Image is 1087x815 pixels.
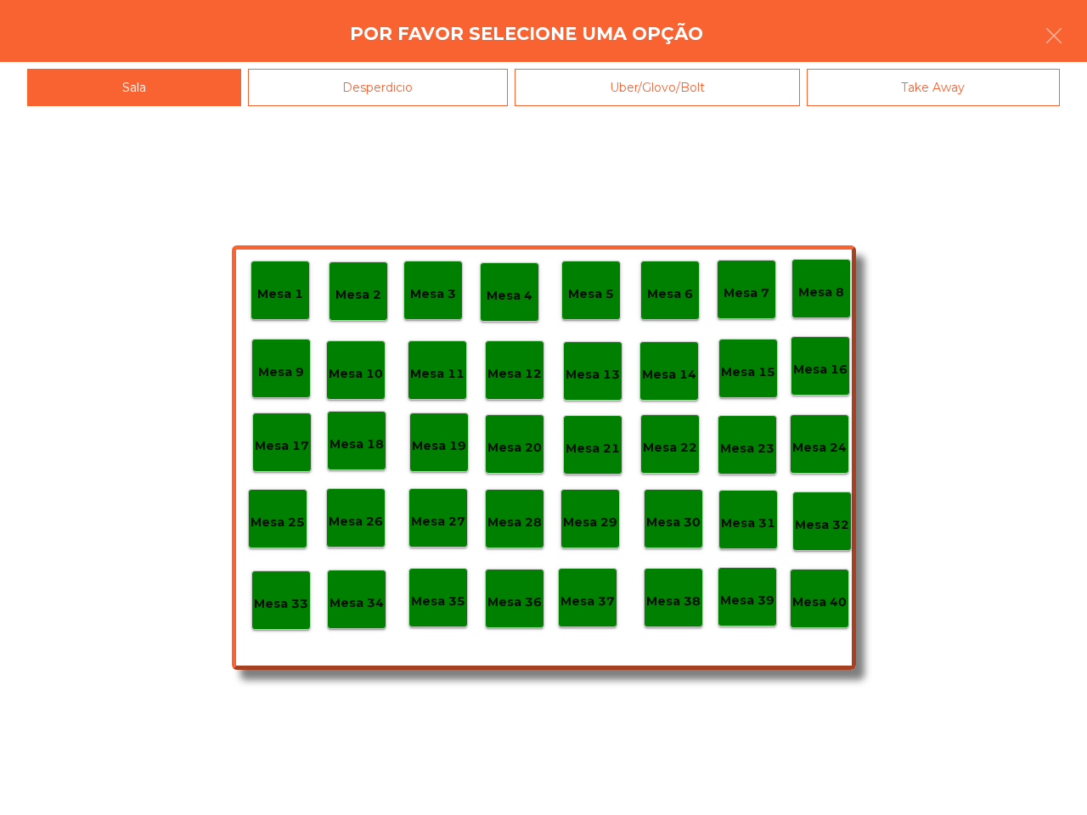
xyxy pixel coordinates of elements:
[329,364,383,384] p: Mesa 10
[798,283,844,302] p: Mesa 8
[515,69,800,107] div: Uber/Glovo/Bolt
[647,284,693,304] p: Mesa 6
[411,512,465,531] p: Mesa 27
[258,363,304,382] p: Mesa 9
[487,364,542,384] p: Mesa 12
[410,364,465,384] p: Mesa 11
[411,592,465,611] p: Mesa 35
[642,365,696,385] p: Mesa 14
[646,592,701,611] p: Mesa 38
[720,439,774,458] p: Mesa 23
[255,436,309,456] p: Mesa 17
[329,435,384,454] p: Mesa 18
[720,591,774,610] p: Mesa 39
[721,363,775,382] p: Mesa 15
[721,514,775,533] p: Mesa 31
[560,592,615,611] p: Mesa 37
[792,593,847,612] p: Mesa 40
[568,284,614,304] p: Mesa 5
[257,284,303,304] p: Mesa 1
[410,284,456,304] p: Mesa 3
[487,286,532,306] p: Mesa 4
[487,513,542,532] p: Mesa 28
[646,513,701,532] p: Mesa 30
[329,593,384,613] p: Mesa 34
[792,438,847,458] p: Mesa 24
[350,21,703,47] h4: Por favor selecione uma opção
[412,436,466,456] p: Mesa 19
[807,69,1061,107] div: Take Away
[251,513,305,532] p: Mesa 25
[566,365,620,385] p: Mesa 13
[566,439,620,458] p: Mesa 21
[643,438,697,458] p: Mesa 22
[248,69,509,107] div: Desperdicio
[329,512,383,531] p: Mesa 26
[724,284,769,303] p: Mesa 7
[27,69,241,107] div: Sala
[254,594,308,614] p: Mesa 33
[487,438,542,458] p: Mesa 20
[795,515,849,535] p: Mesa 32
[487,593,542,612] p: Mesa 36
[335,285,381,305] p: Mesa 2
[793,360,848,379] p: Mesa 16
[563,513,617,532] p: Mesa 29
